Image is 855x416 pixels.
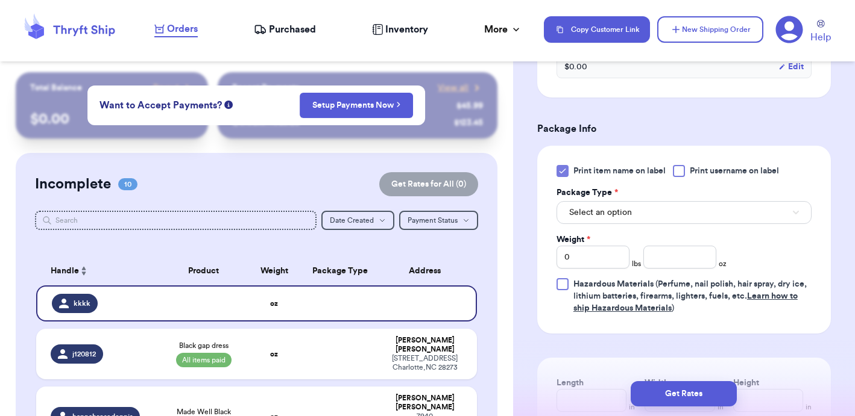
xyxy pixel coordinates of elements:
[167,22,198,36] span: Orders
[30,110,194,129] p: $ 0.00
[232,82,299,94] p: Recent Payments
[30,82,82,94] p: Total Balance
[631,381,737,406] button: Get Rates
[408,217,458,224] span: Payment Status
[380,256,477,285] th: Address
[810,30,831,45] span: Help
[544,16,650,43] button: Copy Customer Link
[657,16,763,43] button: New Shipping Order
[454,117,483,129] div: $ 123.45
[99,98,222,113] span: Want to Accept Payments?
[35,211,317,230] input: Search
[778,61,804,73] button: Edit
[387,354,462,372] div: [STREET_ADDRESS] Charlotte , NC 28273
[379,172,478,196] button: Get Rates for All (0)
[719,259,727,269] span: oz
[74,299,90,308] span: kkkk
[632,259,641,269] span: lbs
[153,82,194,94] a: Payout
[248,256,301,285] th: Weight
[270,350,278,358] strong: oz
[557,187,618,199] label: Package Type
[300,93,414,118] button: Setup Payments Now
[35,175,111,194] h2: Incomplete
[312,99,401,111] a: Setup Payments Now
[51,265,79,278] span: Handle
[690,165,779,177] span: Print username on label
[153,82,179,94] span: Payout
[569,206,632,219] span: Select an option
[79,264,89,278] button: Sort ascending
[573,280,654,288] span: Hazardous Materials
[254,22,316,37] a: Purchased
[573,280,807,312] span: (Perfume, nail polish, hair spray, dry ice, lithium batteries, firearms, lighters, fuels, etc. )
[301,256,380,285] th: Package Type
[176,353,232,367] span: All items paid
[330,217,374,224] span: Date Created
[399,211,478,230] button: Payment Status
[484,22,522,37] div: More
[385,22,428,37] span: Inventory
[557,201,812,224] button: Select an option
[387,394,462,412] div: [PERSON_NAME] [PERSON_NAME]
[154,22,198,37] a: Orders
[387,336,462,354] div: [PERSON_NAME] [PERSON_NAME]
[537,122,831,136] h3: Package Info
[372,22,428,37] a: Inventory
[810,20,831,45] a: Help
[159,256,247,285] th: Product
[456,100,483,112] div: $ 45.99
[321,211,394,230] button: Date Created
[270,300,278,307] strong: oz
[573,165,666,177] span: Print item name on label
[438,82,483,94] a: View all
[72,349,96,359] span: j120812
[269,22,316,37] span: Purchased
[179,341,229,350] span: Black gap dress
[438,82,469,94] span: View all
[557,234,590,246] label: Weight
[118,178,137,190] span: 10
[564,61,587,73] span: $ 0.00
